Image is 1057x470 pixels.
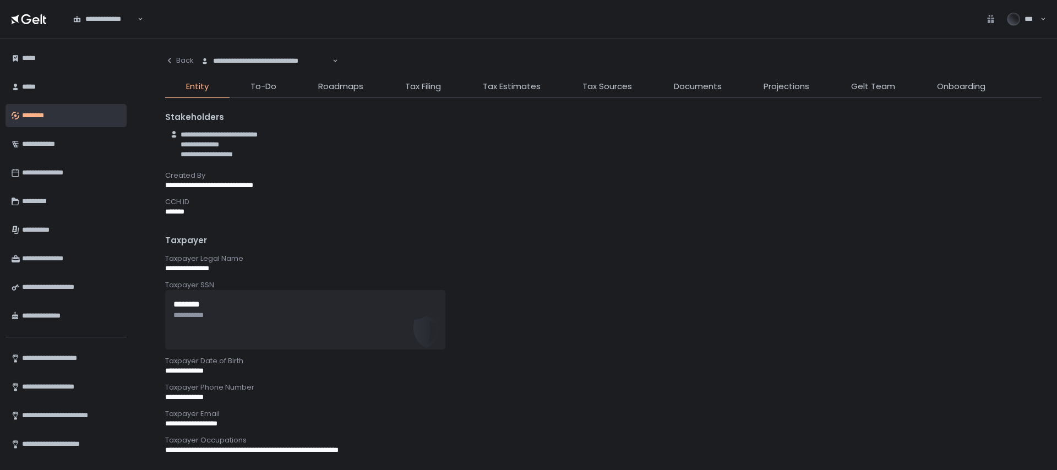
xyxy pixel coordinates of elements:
div: Back [165,56,194,65]
div: Search for option [66,8,143,31]
span: To-Do [250,80,276,93]
div: Stakeholders [165,111,1042,124]
div: Taxpayer Email [165,409,1042,419]
span: Projections [764,80,809,93]
div: Taxpayer SSN [165,280,1042,290]
span: Documents [674,80,722,93]
div: Created By [165,171,1042,181]
span: Tax Estimates [483,80,541,93]
span: Onboarding [937,80,985,93]
span: Roadmaps [318,80,363,93]
div: Taxpayer Phone Number [165,382,1042,392]
button: Back [165,50,194,72]
div: Taxpayer Date of Birth [165,356,1042,366]
span: Gelt Team [851,80,895,93]
div: CCH ID [165,197,1042,207]
div: Taxpayer Legal Name [165,254,1042,264]
div: Search for option [194,50,338,73]
div: Taxpayer Occupations [165,435,1042,445]
div: Taxpayer [165,234,1042,247]
input: Search for option [331,56,331,67]
span: Tax Filing [405,80,441,93]
span: Tax Sources [582,80,632,93]
span: Entity [186,80,209,93]
input: Search for option [136,14,137,25]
